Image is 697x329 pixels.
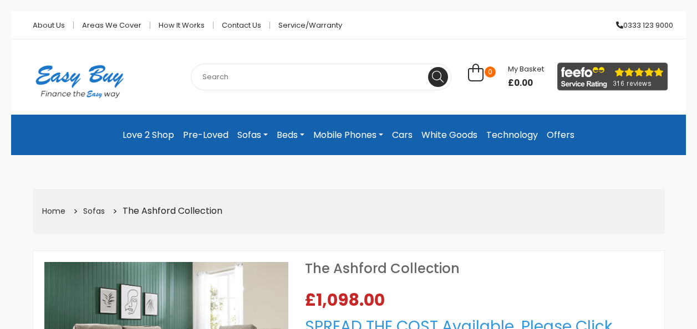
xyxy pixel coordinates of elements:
[542,124,579,147] a: Offers
[24,50,135,112] img: Easy Buy
[118,124,179,147] a: Love 2 Shop
[508,64,544,74] span: My Basket
[388,124,417,147] a: Cars
[270,22,342,29] a: Service/Warranty
[179,124,233,147] a: Pre-Loved
[608,22,673,29] a: 0333 123 9000
[272,124,309,147] a: Beds
[417,124,482,147] a: White Goods
[191,64,451,90] input: Search
[109,203,223,220] li: The Ashford Collection
[233,124,272,147] a: Sofas
[305,262,653,275] h1: The Ashford Collection
[485,66,496,78] span: 0
[42,205,65,217] a: Home
[557,63,668,91] img: feefo_logo
[508,76,544,90] span: £0.00
[24,22,74,29] a: About Us
[74,22,150,29] a: Areas we cover
[468,70,544,83] a: 0 My Basket £0.00
[482,124,542,147] a: Technology
[305,292,389,309] span: £1,098.00
[309,124,388,147] a: Mobile Phones
[213,22,270,29] a: Contact Us
[83,205,105,217] a: Sofas
[150,22,213,29] a: How it works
